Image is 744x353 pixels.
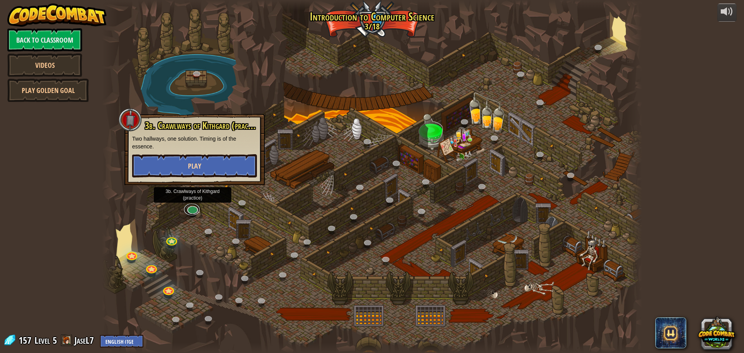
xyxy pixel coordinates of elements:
[132,154,257,177] button: Play
[145,119,262,132] span: 3b. Crawlways of Kithgard (practice)
[132,135,257,150] p: Two hallways, one solution. Timing is of the essence.
[7,28,82,52] a: Back to Classroom
[7,53,82,77] a: Videos
[7,3,107,27] img: CodeCombat - Learn how to code by playing a game
[188,161,201,171] span: Play
[74,334,96,346] a: JaseL7
[53,334,57,346] span: 5
[717,3,737,22] button: Adjust volume
[7,79,89,102] a: Play Golden Goal
[19,334,34,346] span: 157
[34,334,50,347] span: Level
